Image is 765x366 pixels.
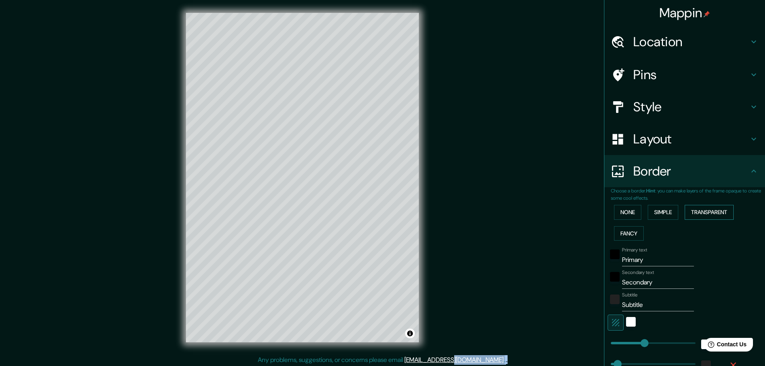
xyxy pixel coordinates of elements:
button: white [626,317,636,327]
label: Primary text [622,247,647,254]
label: Subtitle [622,292,638,299]
h4: Location [633,34,749,50]
button: Simple [648,205,678,220]
b: Hint [646,188,655,194]
p: Choose a border. : you can make layers of the frame opaque to create some cool effects. [611,187,765,202]
div: Border [604,155,765,187]
button: Toggle attribution [405,329,415,338]
div: . [506,355,508,365]
button: None [614,205,641,220]
button: black [610,249,620,259]
button: Fancy [614,226,644,241]
iframe: Help widget launcher [694,335,756,357]
h4: Pins [633,67,749,83]
div: Layout [604,123,765,155]
h4: Mappin [659,5,710,21]
div: Location [604,26,765,58]
a: [EMAIL_ADDRESS][DOMAIN_NAME] [404,356,504,364]
div: . [505,355,506,365]
button: Transparent [685,205,734,220]
div: Style [604,91,765,123]
h4: Border [633,163,749,179]
label: Secondary text [622,269,654,276]
button: color-222222 [610,294,620,304]
p: Any problems, suggestions, or concerns please email . [258,355,505,365]
div: Pins [604,59,765,91]
h4: Layout [633,131,749,147]
h4: Style [633,99,749,115]
img: pin-icon.png [704,11,710,17]
button: black [610,272,620,282]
